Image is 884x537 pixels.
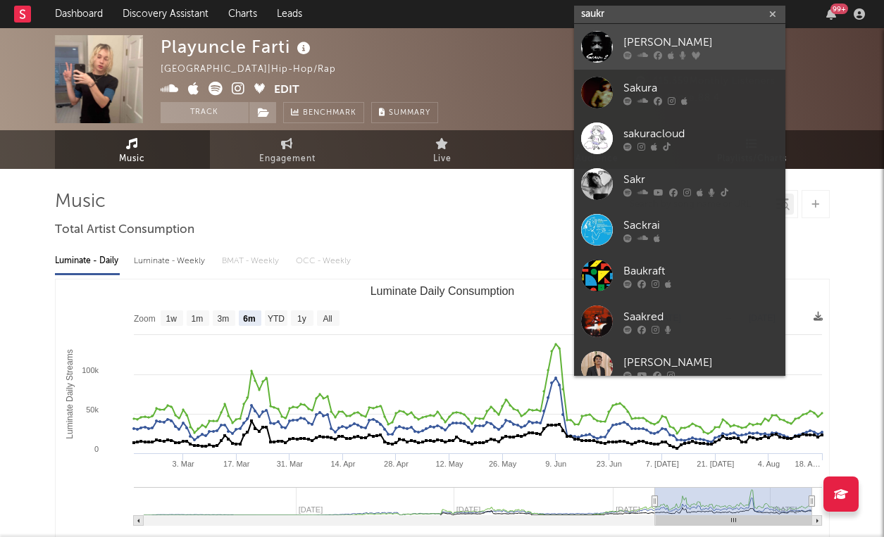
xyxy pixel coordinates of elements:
div: Baukraft [623,263,778,279]
a: [PERSON_NAME] [574,344,785,390]
div: Playuncle Farti [161,35,314,58]
a: Sakura [574,70,785,115]
span: Live [433,151,452,168]
div: sakuracloud [623,125,778,142]
span: Benchmark [303,105,356,122]
text: YTD [267,314,284,324]
div: Luminate - Daily [55,249,120,273]
input: Search for artists [574,6,785,23]
text: 100k [82,366,99,374]
div: Sackrai [623,217,778,234]
a: Baukraft [574,253,785,298]
span: Engagement [259,151,316,168]
text: 0 [94,445,98,453]
a: [PERSON_NAME] [574,24,785,70]
span: Summary [389,109,430,117]
text: All [323,314,332,324]
text: 23. Jun [596,460,621,468]
text: 4. Aug [757,460,779,468]
text: 18. A… [795,460,820,468]
text: Zoom [134,314,156,324]
text: 1m [191,314,203,324]
div: [PERSON_NAME] [623,34,778,51]
a: sakuracloud [574,115,785,161]
text: Luminate Daily Streams [64,349,74,438]
a: Benchmark [283,102,364,123]
a: Audience [520,130,675,169]
text: 12. May [435,460,463,468]
div: Sakr [623,171,778,188]
text: 26. May [489,460,517,468]
text: Luminate Daily Consumption [370,285,514,297]
span: Music [119,151,145,168]
div: [GEOGRAPHIC_DATA] | Hip-Hop/Rap [161,61,352,78]
button: Edit [274,82,299,99]
button: Track [161,102,249,123]
text: 21. [DATE] [697,460,734,468]
text: 14. Apr [330,460,355,468]
text: 50k [86,405,99,414]
button: 99+ [826,8,836,20]
a: Saakred [574,298,785,344]
text: 3. Mar [172,460,194,468]
div: [PERSON_NAME] [623,354,778,371]
text: 3m [217,314,229,324]
text: 31. Mar [276,460,303,468]
div: Saakred [623,308,778,325]
text: 28. Apr [384,460,409,468]
button: Summary [371,102,438,123]
a: Sakr [574,161,785,207]
a: Engagement [210,130,365,169]
text: 1y [297,314,306,324]
a: Music [55,130,210,169]
div: Luminate - Weekly [134,249,208,273]
a: Live [365,130,520,169]
text: 17. Mar [223,460,250,468]
text: 6m [243,314,255,324]
text: 9. Jun [545,460,566,468]
a: Sackrai [574,207,785,253]
text: 7. [DATE] [645,460,678,468]
span: Total Artist Consumption [55,222,194,239]
div: Sakura [623,80,778,96]
text: 1w [166,314,177,324]
div: 99 + [830,4,848,14]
